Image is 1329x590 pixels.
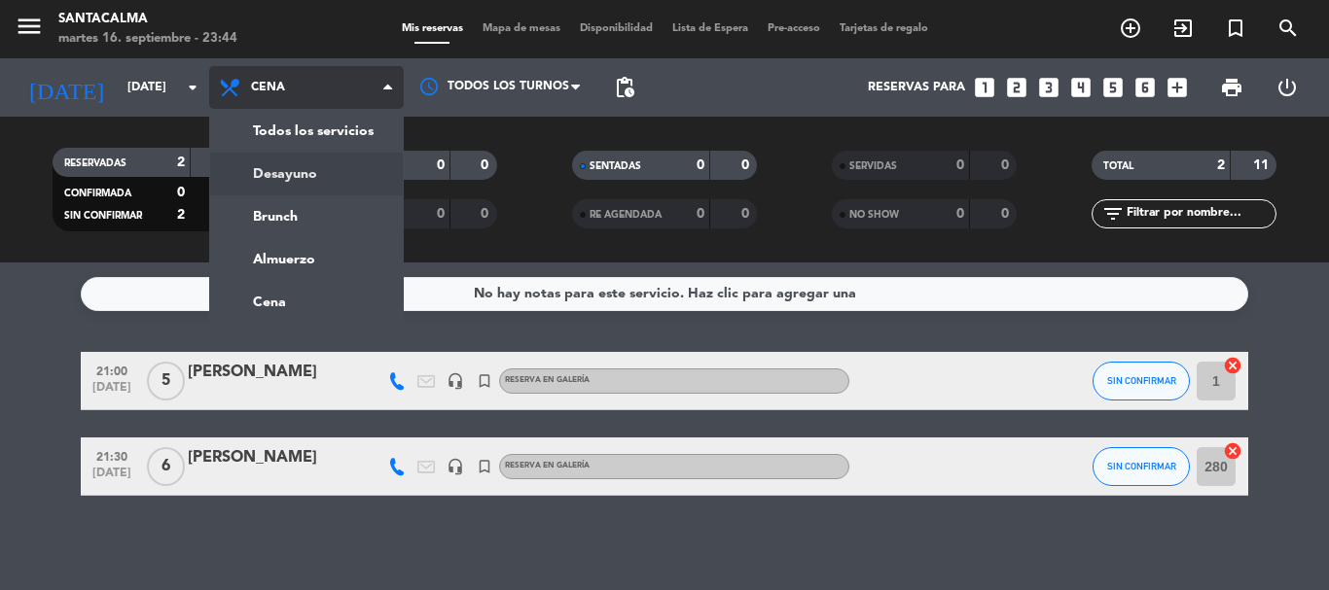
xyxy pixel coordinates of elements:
[1001,207,1013,221] strong: 0
[1103,161,1133,171] span: TOTAL
[177,156,185,169] strong: 2
[481,158,492,172] strong: 0
[15,12,44,48] button: menu
[1004,75,1029,100] i: looks_two
[1275,76,1299,99] i: power_settings_new
[447,372,464,390] i: headset_mic
[1220,76,1243,99] span: print
[15,66,118,109] i: [DATE]
[590,161,641,171] span: SENTADAS
[570,23,663,34] span: Disponibilidad
[1165,75,1190,100] i: add_box
[1217,158,1225,172] strong: 2
[474,283,856,305] div: No hay notas para este servicio. Haz clic para agregar una
[1107,461,1176,471] span: SIN CONFIRMAR
[741,207,753,221] strong: 0
[697,207,704,221] strong: 0
[1132,75,1158,100] i: looks_6
[1036,75,1061,100] i: looks_3
[868,81,965,94] span: Reservas para
[210,153,403,195] a: Desayuno
[210,238,403,281] a: Almuerzo
[64,189,131,198] span: CONFIRMADA
[177,208,185,222] strong: 2
[476,372,493,390] i: turned_in_not
[1093,447,1190,486] button: SIN CONFIRMAR
[1259,58,1314,117] div: LOG OUT
[64,158,126,168] span: RESERVADAS
[188,360,353,385] div: [PERSON_NAME]
[1001,158,1013,172] strong: 0
[64,211,142,221] span: SIN CONFIRMAR
[1100,75,1126,100] i: looks_5
[1276,17,1300,40] i: search
[613,76,636,99] span: pending_actions
[447,458,464,475] i: headset_mic
[956,158,964,172] strong: 0
[1223,441,1242,461] i: cancel
[1093,362,1190,400] button: SIN CONFIRMAR
[1253,158,1273,172] strong: 11
[1101,202,1125,226] i: filter_list
[476,458,493,475] i: turned_in_not
[956,207,964,221] strong: 0
[590,210,662,220] span: RE AGENDADA
[505,376,590,384] span: RESERVA EN GALERÍA
[251,81,285,94] span: Cena
[505,462,590,469] span: RESERVA EN GALERÍA
[1171,17,1195,40] i: exit_to_app
[1107,375,1176,386] span: SIN CONFIRMAR
[1223,356,1242,375] i: cancel
[741,158,753,172] strong: 0
[1224,17,1247,40] i: turned_in_not
[88,467,136,489] span: [DATE]
[437,207,445,221] strong: 0
[58,29,237,49] div: martes 16. septiembre - 23:44
[181,76,204,99] i: arrow_drop_down
[88,359,136,381] span: 21:00
[473,23,570,34] span: Mapa de mesas
[1068,75,1094,100] i: looks_4
[147,447,185,486] span: 6
[177,186,185,199] strong: 0
[849,210,899,220] span: NO SHOW
[210,195,403,238] a: Brunch
[88,444,136,467] span: 21:30
[147,362,185,400] span: 5
[210,281,403,324] a: Cena
[1119,17,1142,40] i: add_circle_outline
[88,381,136,403] span: [DATE]
[437,158,445,172] strong: 0
[1125,203,1275,225] input: Filtrar por nombre...
[697,158,704,172] strong: 0
[392,23,473,34] span: Mis reservas
[58,10,237,29] div: Santacalma
[830,23,938,34] span: Tarjetas de regalo
[849,161,897,171] span: SERVIDAS
[758,23,830,34] span: Pre-acceso
[210,110,403,153] a: Todos los servicios
[188,445,353,470] div: [PERSON_NAME]
[15,12,44,41] i: menu
[663,23,758,34] span: Lista de Espera
[972,75,997,100] i: looks_one
[481,207,492,221] strong: 0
